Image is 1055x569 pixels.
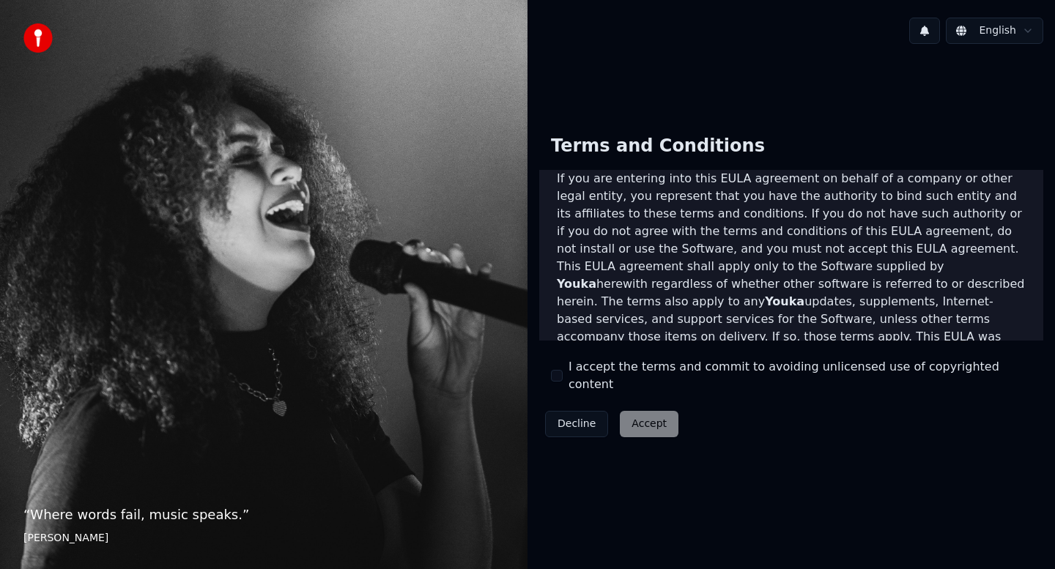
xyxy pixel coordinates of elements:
span: Youka [765,294,804,308]
p: This EULA agreement shall apply only to the Software supplied by herewith regardless of whether o... [557,258,1026,363]
p: If you are entering into this EULA agreement on behalf of a company or other legal entity, you re... [557,170,1026,258]
label: I accept the terms and commit to avoiding unlicensed use of copyrighted content [569,358,1032,393]
div: Terms and Conditions [539,123,777,170]
img: youka [23,23,53,53]
button: Decline [545,411,608,437]
p: “ Where words fail, music speaks. ” [23,505,504,525]
footer: [PERSON_NAME] [23,531,504,546]
span: Youka [557,277,596,291]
